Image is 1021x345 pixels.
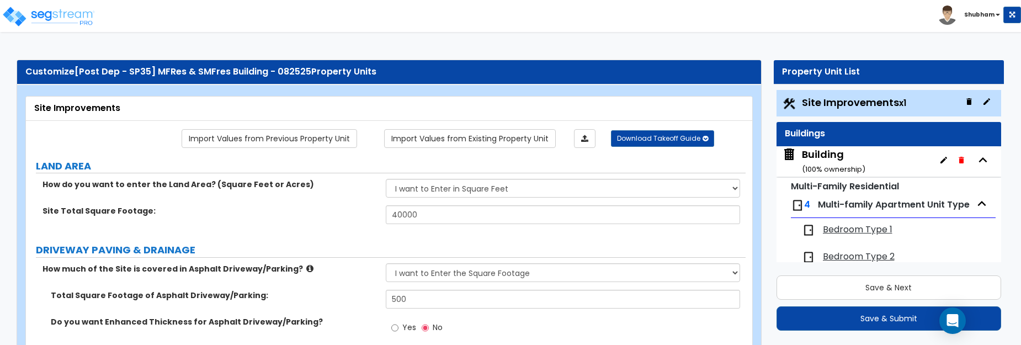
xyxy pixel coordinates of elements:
[42,263,377,274] label: How much of the Site is covered in Asphalt Driveway/Parking?
[42,205,377,216] label: Site Total Square Footage:
[42,179,377,190] label: How do you want to enter the Land Area? (Square Feet or Acres)
[802,251,815,264] img: door.png
[823,224,892,236] span: Bedroom Type 1
[36,159,746,173] label: LAND AREA
[791,180,899,193] small: Multi-Family Residential
[25,66,753,78] div: Customize Property Units
[823,251,895,263] span: Bedroom Type 2
[939,307,966,334] div: Open Intercom Messenger
[782,147,865,176] span: Building
[818,198,970,211] span: Multi-family Apartment Unit Type
[802,95,906,109] span: Site Improvements
[802,164,865,174] small: ( 100 % ownership)
[51,290,377,301] label: Total Square Footage of Asphalt Driveway/Parking:
[2,6,95,28] img: logo_pro_r.png
[782,66,996,78] div: Property Unit List
[391,322,398,334] input: Yes
[777,275,1002,300] button: Save & Next
[802,224,815,237] img: door.png
[182,129,357,148] a: Import the dynamic attribute values from previous properties.
[802,147,865,176] div: Building
[782,97,796,111] img: Construction.png
[51,316,377,327] label: Do you want Enhanced Thickness for Asphalt Driveway/Parking?
[899,97,906,109] small: x1
[617,134,700,143] span: Download Takeoff Guide
[306,264,313,273] i: click for more info!
[785,128,993,140] div: Buildings
[938,6,957,25] img: avatar.png
[384,129,556,148] a: Import the dynamic attribute values from existing properties.
[574,129,595,148] a: Import the dynamic attributes value through Excel sheet
[402,322,416,333] span: Yes
[782,147,796,162] img: building.svg
[777,306,1002,331] button: Save & Submit
[34,102,744,115] div: Site Improvements
[36,243,746,257] label: DRIVEWAY PAVING & DRAINAGE
[964,10,995,19] b: Shubham
[422,322,429,334] input: No
[433,322,443,333] span: No
[791,199,804,212] img: door.png
[75,65,311,78] span: [Post Dep - SP35] MFRes & SMFres Building - 082525
[804,198,810,211] span: 4
[611,130,714,147] button: Download Takeoff Guide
